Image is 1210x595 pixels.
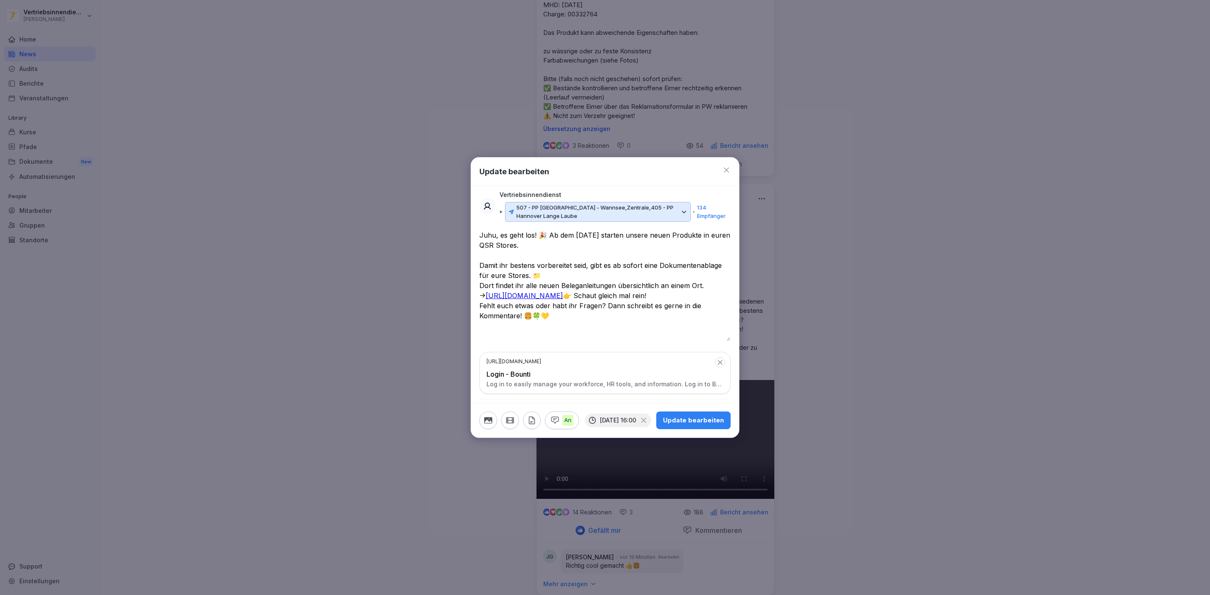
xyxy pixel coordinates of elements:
[486,291,563,300] a: [URL][DOMAIN_NAME]
[516,204,679,220] p: 507 - PP [GEOGRAPHIC_DATA] - Wannsee, Zentrale, 405 - PP Hannover Lange Laube
[600,417,636,424] p: [DATE] 16:00
[656,412,731,429] button: Update bearbeiten
[500,190,561,199] p: Vertriebsinnendienst
[562,415,573,426] p: An
[487,370,723,378] p: Login - Bounti
[697,204,727,220] p: 134 Empfänger
[487,357,541,366] p: [URL][DOMAIN_NAME]
[545,412,579,429] button: An
[487,380,723,388] p: Log in to easily manage your workforce, HR tools, and information. Log in to Bounti now and get s...
[479,166,549,177] h1: Update bearbeiten
[663,416,724,425] div: Update bearbeiten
